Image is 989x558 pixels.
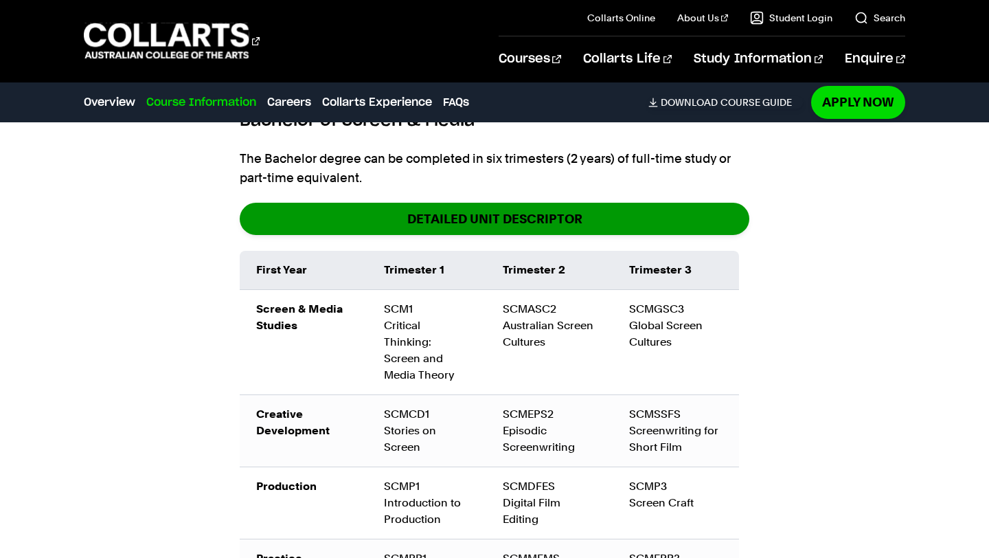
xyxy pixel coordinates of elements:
[84,21,260,60] div: Go to homepage
[486,251,613,290] td: Trimester 2
[613,251,739,290] td: Trimester 3
[629,406,723,456] div: SCMSSFS Screenwriting for Short Film
[854,11,905,25] a: Search
[661,96,718,109] span: Download
[256,408,330,437] strong: Creative Development
[845,36,905,82] a: Enquire
[240,149,749,188] p: The Bachelor degree can be completed in six trimesters (2 years) of full-time study or part-time ...
[367,289,486,394] td: SCM1 Critical Thinking: Screen and Media Theory
[443,94,469,111] a: FAQs
[750,11,832,25] a: Student Login
[256,480,317,493] strong: Production
[84,94,135,111] a: Overview
[384,406,469,456] div: SCMCD1 Stories on Screen
[613,289,739,394] td: SCMGSC3 Global Screen Cultures
[583,36,672,82] a: Collarts Life
[367,251,486,290] td: Trimester 1
[629,478,723,511] div: SCMP3 Screen Craft
[486,289,613,394] td: SCMASC2 Australian Screen Cultures
[677,11,728,25] a: About Us
[811,86,905,118] a: Apply Now
[694,36,823,82] a: Study Information
[322,94,432,111] a: Collarts Experience
[240,251,367,290] td: First Year
[267,94,311,111] a: Careers
[503,478,596,528] div: SCMDFES Digital Film Editing
[256,302,343,332] strong: Screen & Media Studies
[587,11,655,25] a: Collarts Online
[499,36,561,82] a: Courses
[503,406,596,456] div: SCMEPS2 Episodic Screenwriting
[384,478,469,528] div: SCMP1 Introduction to Production
[146,94,256,111] a: Course Information
[240,203,749,235] a: DETAILED UNIT DESCRIPTOR
[648,96,803,109] a: DownloadCourse Guide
